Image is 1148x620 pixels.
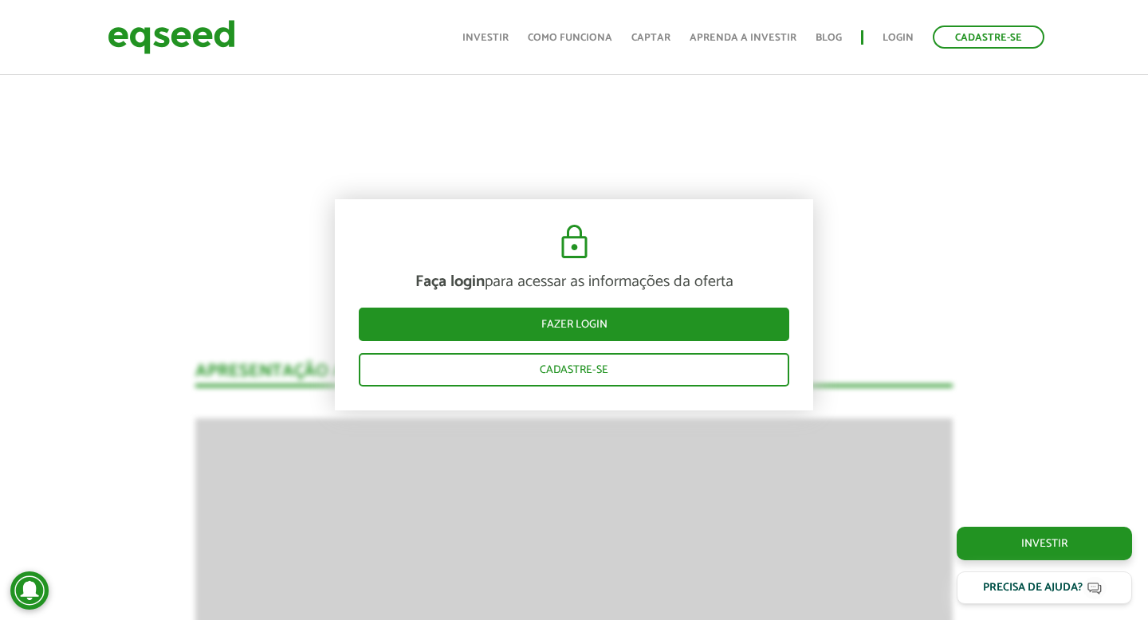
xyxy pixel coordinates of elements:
[415,269,485,295] strong: Faça login
[359,308,789,341] a: Fazer login
[555,223,594,261] img: cadeado.svg
[359,273,789,292] p: para acessar as informações da oferta
[462,33,509,43] a: Investir
[957,527,1132,560] a: Investir
[883,33,914,43] a: Login
[359,353,789,387] a: Cadastre-se
[108,16,235,58] img: EqSeed
[528,33,612,43] a: Como funciona
[690,33,796,43] a: Aprenda a investir
[631,33,670,43] a: Captar
[816,33,842,43] a: Blog
[933,26,1044,49] a: Cadastre-se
